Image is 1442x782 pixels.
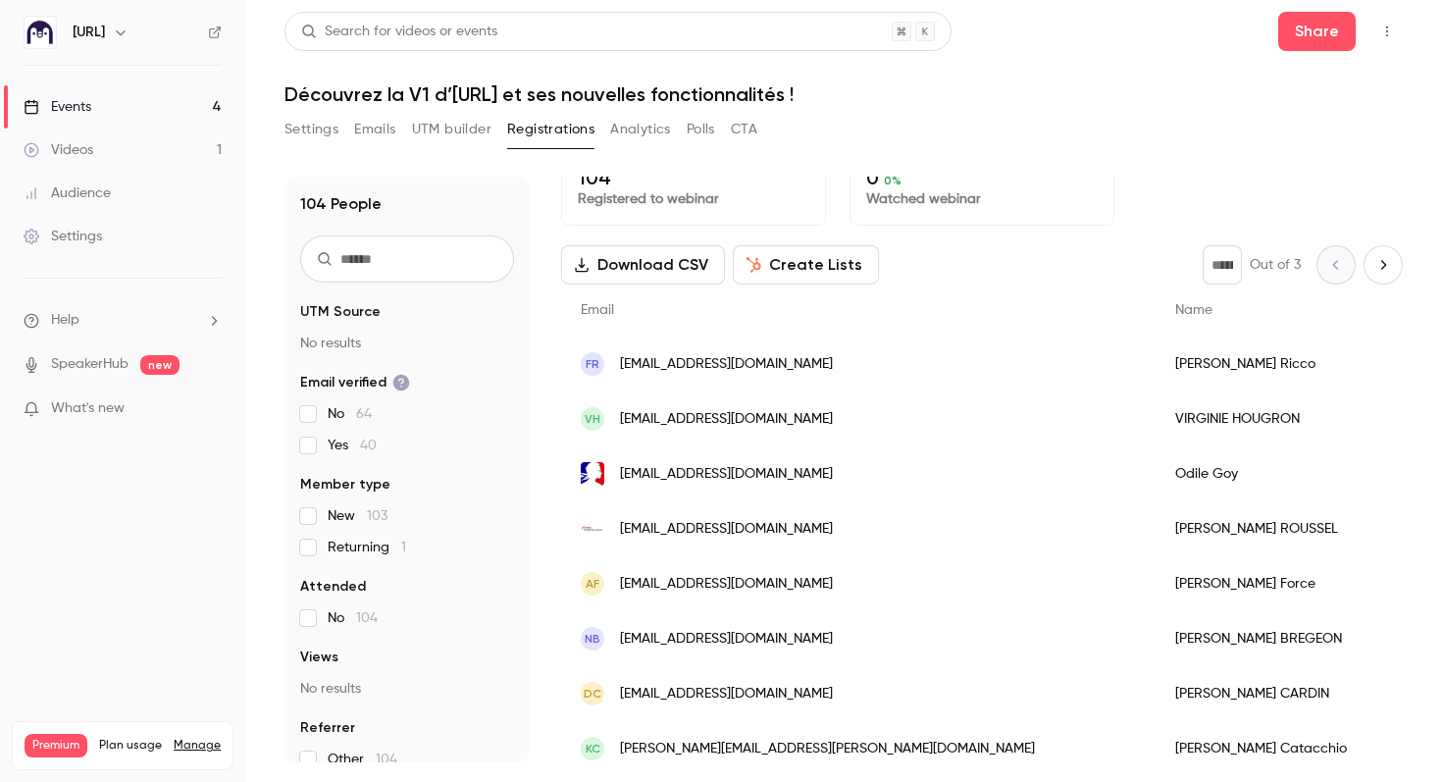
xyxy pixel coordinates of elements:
[354,114,395,145] button: Emails
[300,577,366,597] span: Attended
[300,192,382,216] h1: 104 People
[620,519,833,540] span: [EMAIL_ADDRESS][DOMAIN_NAME]
[140,355,180,375] span: new
[620,629,833,650] span: [EMAIL_ADDRESS][DOMAIN_NAME]
[581,517,604,541] img: free.fr
[1175,303,1212,317] span: Name
[620,684,833,704] span: [EMAIL_ADDRESS][DOMAIN_NAME]
[866,189,1098,209] p: Watched webinar
[360,439,377,452] span: 40
[300,475,390,495] span: Member type
[25,17,56,48] img: Ed.ai
[866,166,1098,189] p: 0
[284,114,338,145] button: Settings
[300,718,355,738] span: Referrer
[300,334,514,353] p: No results
[300,302,514,769] section: facet-groups
[731,114,757,145] button: CTA
[620,409,833,430] span: [EMAIL_ADDRESS][DOMAIN_NAME]
[51,398,125,419] span: What's new
[586,740,600,757] span: KC
[174,738,221,754] a: Manage
[328,404,372,424] span: No
[328,608,378,628] span: No
[51,310,79,331] span: Help
[300,373,410,392] span: Email verified
[884,174,901,187] span: 0 %
[585,630,600,648] span: NB
[24,97,91,117] div: Events
[99,738,162,754] span: Plan usage
[300,302,381,322] span: UTM Source
[25,734,87,757] span: Premium
[507,114,594,145] button: Registrations
[328,538,406,557] span: Returning
[578,166,809,189] p: 104
[610,114,671,145] button: Analytics
[356,611,378,625] span: 104
[578,189,809,209] p: Registered to webinar
[300,679,514,699] p: No results
[1364,245,1403,285] button: Next page
[300,648,338,667] span: Views
[24,183,111,203] div: Audience
[401,541,406,554] span: 1
[586,355,599,373] span: FR
[328,506,387,526] span: New
[733,245,879,285] button: Create Lists
[328,750,397,769] span: Other
[73,23,105,42] h6: [URL]
[620,739,1035,759] span: [PERSON_NAME][EMAIL_ADDRESS][PERSON_NAME][DOMAIN_NAME]
[581,303,614,317] span: Email
[301,22,497,42] div: Search for videos or events
[620,464,833,485] span: [EMAIL_ADDRESS][DOMAIN_NAME]
[51,354,129,375] a: SpeakerHub
[687,114,715,145] button: Polls
[620,354,833,375] span: [EMAIL_ADDRESS][DOMAIN_NAME]
[376,753,397,766] span: 104
[620,574,833,595] span: [EMAIL_ADDRESS][DOMAIN_NAME]
[586,575,599,593] span: AF
[24,140,93,160] div: Videos
[356,407,372,421] span: 64
[585,410,600,428] span: VH
[367,509,387,523] span: 103
[1278,12,1356,51] button: Share
[581,462,604,486] img: ac-normandie.fr
[24,227,102,246] div: Settings
[561,245,725,285] button: Download CSV
[584,685,601,703] span: DC
[328,436,377,455] span: Yes
[1250,255,1301,275] p: Out of 3
[284,82,1403,106] h1: Découvrez la V1 d’[URL] et ses nouvelles fonctionnalités !
[24,310,222,331] li: help-dropdown-opener
[412,114,491,145] button: UTM builder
